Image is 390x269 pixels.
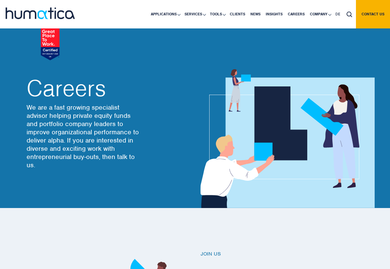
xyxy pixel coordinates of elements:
[27,77,139,100] h2: Careers
[335,12,340,16] span: DE
[27,103,139,169] p: We are a fast growing specialist advisor helping private equity funds and portfolio company leade...
[201,251,369,257] h6: Join us
[347,12,352,17] img: search_icon
[195,69,375,208] img: about_banner1
[6,7,75,19] img: logo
